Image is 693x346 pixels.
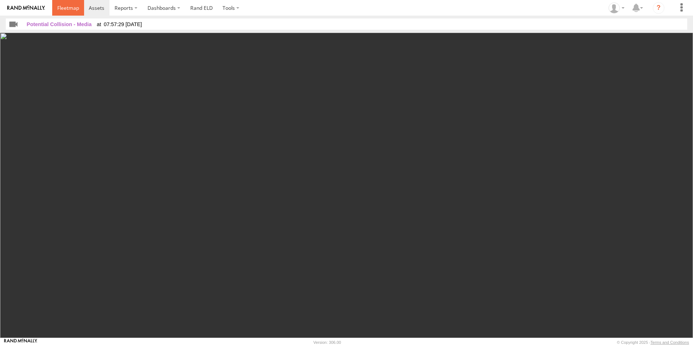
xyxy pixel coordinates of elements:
[7,5,45,11] img: rand-logo.svg
[97,21,142,27] span: 07:57:29 [DATE]
[651,340,689,345] a: Terms and Conditions
[653,2,664,14] i: ?
[4,339,37,346] a: Visit our Website
[617,340,689,345] div: © Copyright 2025 -
[606,3,627,13] div: Daniel Del Muro
[314,340,341,345] div: Version: 306.00
[27,21,92,27] span: Potential Collision - Media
